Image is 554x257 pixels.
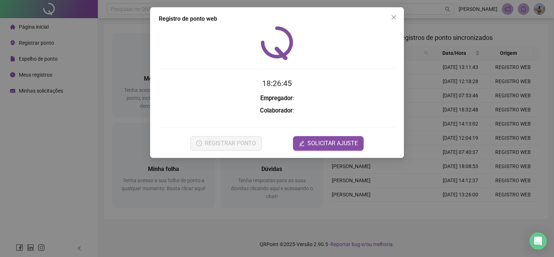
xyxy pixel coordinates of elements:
time: 18:26:45 [262,79,292,88]
h3: : [159,106,395,115]
div: Registro de ponto web [159,15,395,23]
strong: Empregador [260,95,293,102]
div: Open Intercom Messenger [529,232,547,250]
h3: : [159,94,395,103]
span: SOLICITAR AJUSTE [307,139,358,148]
button: editSOLICITAR AJUSTE [293,136,364,151]
img: QRPoint [261,26,293,60]
button: Close [388,12,400,23]
strong: Colaborador [260,107,293,114]
span: close [391,15,397,20]
span: edit [299,140,305,146]
button: REGISTRAR PONTO [190,136,262,151]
